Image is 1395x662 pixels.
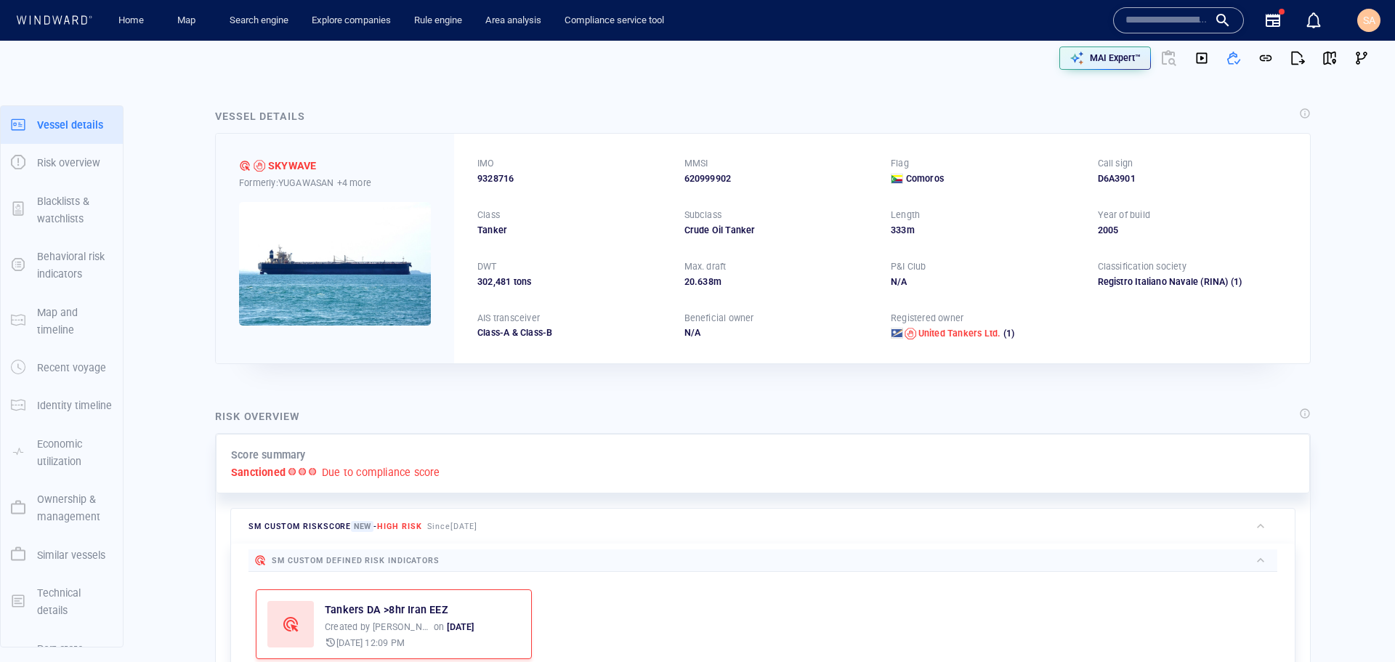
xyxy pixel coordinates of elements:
[684,157,708,170] p: MMSI
[559,8,670,33] a: Compliance service tool
[166,8,212,33] button: Map
[351,521,373,532] span: New
[373,621,431,634] div: sam.mankotia
[509,327,552,338] span: Class-B
[1,425,123,481] button: Economic utilization
[1,445,123,459] a: Economic utilization
[268,157,316,174] div: SKYWAVE
[215,108,305,125] div: Vessel details
[447,621,474,634] p: [DATE]
[477,172,514,185] span: 9328716
[1,480,123,536] button: Ownership & management
[231,446,306,464] p: Score summary
[171,8,206,33] a: Map
[1000,327,1014,340] span: (1)
[697,276,713,287] span: 638
[306,8,397,33] a: Explore companies
[1354,6,1383,35] button: SA
[1,313,123,327] a: Map and timeline
[684,260,727,273] p: Max. draft
[480,8,547,33] a: Area analysis
[918,327,1015,340] a: United Tankers Ltd. (1)
[325,601,448,618] a: Tankers DA >8hr Iran EEZ
[684,327,701,338] span: N/A
[1,202,123,216] a: Blacklists & watchlists
[891,157,909,170] p: Flag
[907,225,915,235] span: m
[891,260,926,273] p: P&I Club
[37,397,112,414] p: Identity timeline
[1098,172,1287,185] div: D6A3901
[337,175,371,190] p: +4 more
[239,202,431,326] img: 5905c350f211af4c5ec8b7a9_0
[37,116,103,134] p: Vessel details
[1,258,123,272] a: Behavioral risk indicators
[1,387,123,424] button: Identity timeline
[477,275,667,288] div: 302,481 tons
[108,8,154,33] button: Home
[1,360,123,374] a: Recent voyage
[477,327,509,338] span: Class-A
[1,574,123,630] button: Technical details
[37,359,106,376] p: Recent voyage
[1059,47,1151,70] button: MAI Expert™
[239,160,251,171] div: SM Custom defined risk: high risk
[891,275,1080,288] div: N/A
[408,8,468,33] a: Rule engine
[113,8,150,33] a: Home
[1,106,123,144] button: Vessel details
[1098,260,1186,273] p: Classification society
[325,621,474,634] p: Created by on
[248,521,421,532] span: SM Custom risk score -
[1346,42,1378,74] button: Visual Link Analysis
[512,327,518,338] span: &
[891,312,963,325] p: Registered owner
[1,398,123,412] a: Identity timeline
[1250,42,1282,74] button: Get link
[377,522,421,531] span: High risk
[1,156,123,169] a: Risk overview
[1,349,123,387] button: Recent voyage
[684,209,722,222] p: Subclass
[918,328,1001,339] span: United Tankers Ltd.
[427,522,477,531] span: Since [DATE]
[477,157,495,170] p: IMO
[1098,275,1287,288] div: Registro Italiano Navale (RINA)
[477,312,540,325] p: AIS transceiver
[1,238,123,294] button: Behavioral risk indicators
[37,584,113,620] p: Technical details
[254,160,265,171] div: Sanctioned
[1,117,123,131] a: Vessel details
[373,621,431,634] p: [PERSON_NAME].[PERSON_NAME]
[1305,12,1322,29] div: Notification center
[684,172,874,185] div: 620999902
[684,312,754,325] p: Beneficial owner
[477,260,497,273] p: DWT
[1,294,123,350] button: Map and timeline
[684,224,874,237] div: Crude Oil Tanker
[891,209,920,222] p: Length
[1333,597,1384,651] iframe: Chat
[1090,52,1141,65] p: MAI Expert™
[37,546,105,564] p: Similar vessels
[37,154,100,171] p: Risk overview
[239,175,431,190] div: Formerly: YUGAWASAN
[336,637,405,650] p: [DATE] 12:09 PM
[906,172,944,185] span: Comoros
[37,193,113,228] p: Blacklists & watchlists
[1,144,123,182] button: Risk overview
[231,464,286,481] p: Sanctioned
[1098,209,1151,222] p: Year of build
[1098,157,1133,170] p: Call sign
[1,536,123,574] button: Similar vessels
[224,8,294,33] a: Search engine
[37,248,113,283] p: Behavioral risk indicators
